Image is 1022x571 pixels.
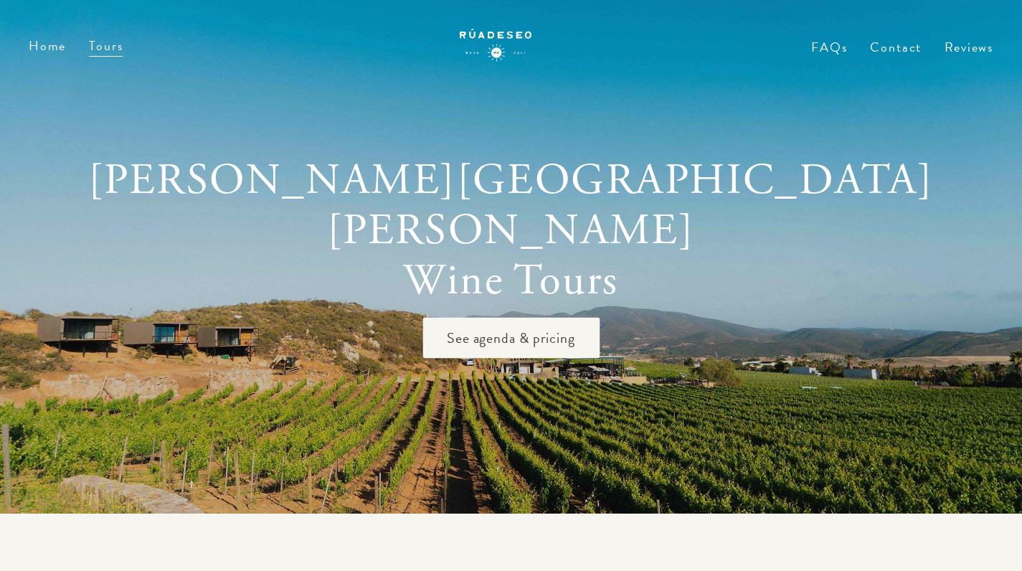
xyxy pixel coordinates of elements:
a: FAQs [811,42,847,75]
a: Tours [89,36,123,55]
span: See agenda & pricing [422,318,600,359]
a: Reviews [945,37,993,57]
a: Home [29,36,66,55]
a: See agenda & pricing [422,333,600,345]
a: Contact [870,42,922,75]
